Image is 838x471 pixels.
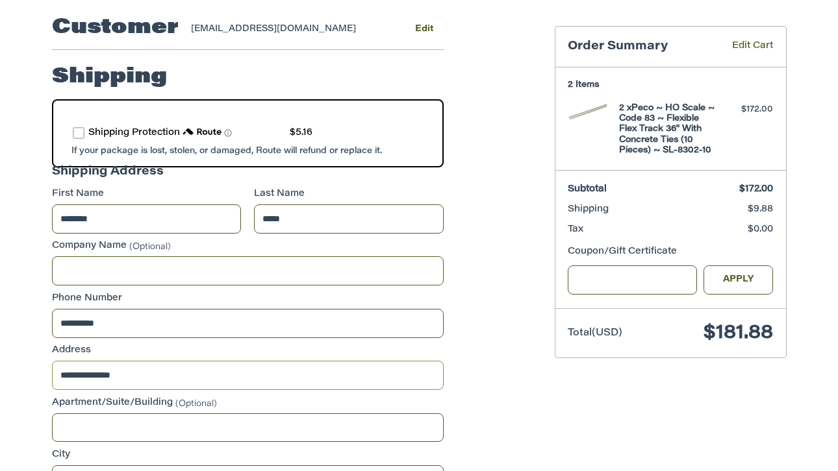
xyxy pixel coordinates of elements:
[748,225,773,234] span: $0.00
[224,129,232,137] span: Learn more
[568,80,773,90] h3: 2 Items
[52,344,444,357] label: Address
[71,147,382,155] span: If your package is lost, stolen, or damaged, Route will refund or replace it.
[713,40,773,54] a: Edit Cart
[88,128,180,138] span: Shipping Protection
[568,40,713,54] h3: Order Summary
[52,396,444,410] label: Apartment/Suite/Building
[52,448,444,462] label: City
[290,127,312,140] div: $5.16
[73,120,423,147] div: route shipping protection selector element
[722,103,773,116] div: $172.00
[739,185,773,194] span: $172.00
[704,265,774,295] button: Apply
[568,205,609,214] span: Shipping
[129,243,171,251] small: (Optional)
[704,324,773,343] span: $181.88
[568,265,697,295] input: Gift Certificate or Coupon Code
[52,15,179,41] h2: Customer
[175,399,217,407] small: (Optional)
[619,103,718,156] h4: 2 x Peco ~ HO Scale ~ Code 83 ~ Flexible Flex Track 36" With Concrete Ties (10 Pieces) ~ SL-8302-10
[568,245,773,259] div: Coupon/Gift Certificate
[52,64,167,90] h2: Shipping
[405,19,444,38] button: Edit
[568,185,607,194] span: Subtotal
[52,163,164,187] legend: Shipping Address
[568,328,622,338] span: Total (USD)
[748,205,773,214] span: $9.88
[52,292,444,306] label: Phone Number
[568,225,583,234] span: Tax
[52,187,242,201] label: First Name
[191,23,380,36] div: [EMAIL_ADDRESS][DOMAIN_NAME]
[52,239,444,253] label: Company Name
[254,187,444,201] label: Last Name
